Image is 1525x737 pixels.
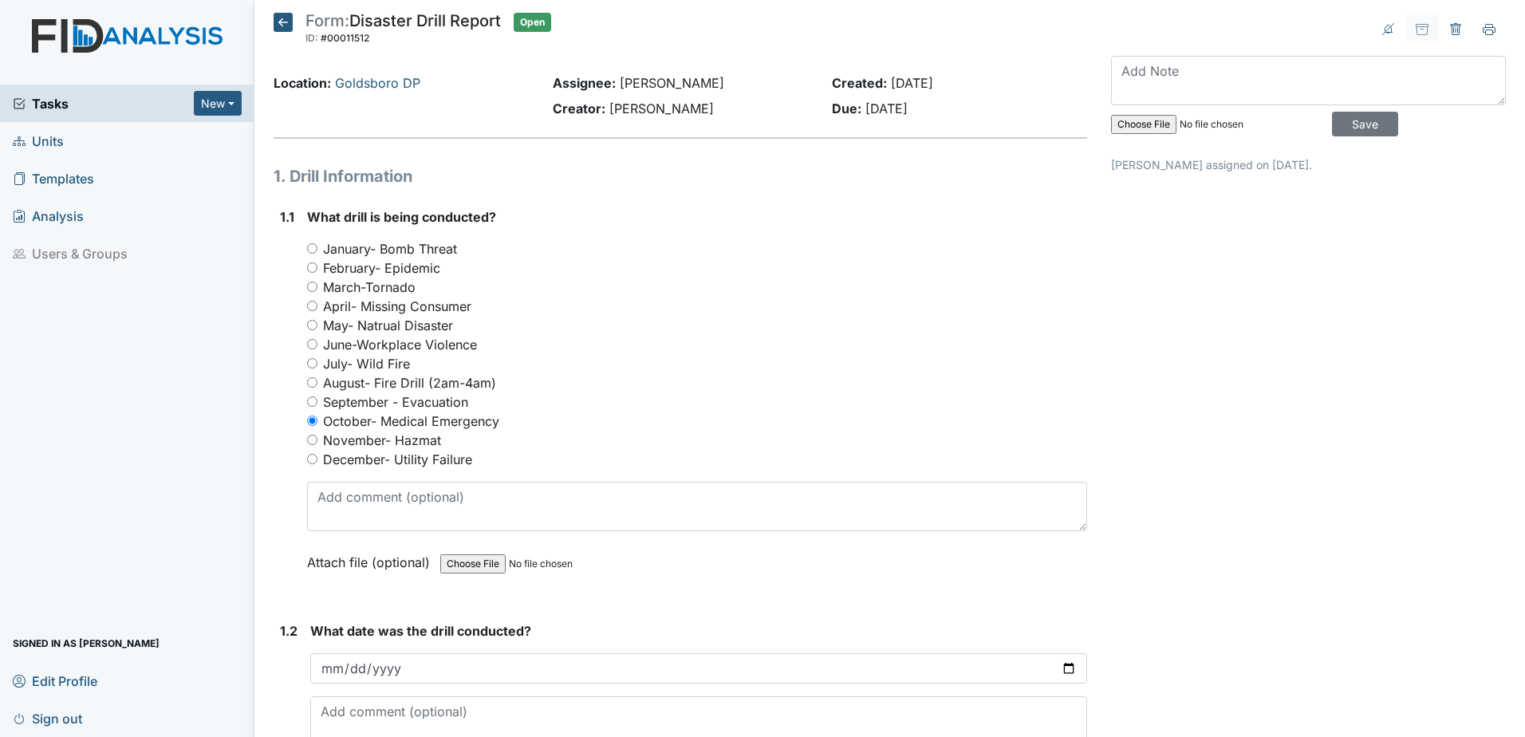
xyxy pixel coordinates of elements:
input: January- Bomb Threat [307,243,317,254]
strong: Due: [832,100,861,116]
div: Disaster Drill Report [305,13,501,48]
label: November- Hazmat [323,431,441,450]
label: March-Tornado [323,278,416,297]
input: December- Utility Failure [307,454,317,464]
label: December- Utility Failure [323,450,472,469]
span: Signed in as [PERSON_NAME] [13,631,160,656]
input: August- Fire Drill (2am-4am) [307,377,317,388]
span: [DATE] [865,100,908,116]
input: May- Natrual Disaster [307,320,317,330]
input: September - Evacuation [307,396,317,407]
input: July- Wild Fire [307,358,317,368]
label: Attach file (optional) [307,544,436,572]
label: February- Epidemic [323,258,440,278]
label: May- Natrual Disaster [323,316,453,335]
button: New [194,91,242,116]
a: Tasks [13,94,194,113]
input: March-Tornado [307,282,317,292]
label: 1.2 [280,621,298,640]
span: Open [514,13,551,32]
label: August- Fire Drill (2am-4am) [323,373,496,392]
label: June-Workplace Violence [323,335,477,354]
span: Edit Profile [13,668,97,693]
input: June-Workplace Violence [307,339,317,349]
input: February- Epidemic [307,262,317,273]
h1: 1. Drill Information [274,164,1087,188]
span: Sign out [13,706,82,731]
p: [PERSON_NAME] assigned on [DATE]. [1111,156,1506,173]
input: November- Hazmat [307,435,317,445]
input: October- Medical Emergency [307,416,317,426]
span: Units [13,128,64,153]
strong: Created: [832,75,887,91]
label: January- Bomb Threat [323,239,457,258]
input: Save [1332,112,1398,136]
label: July- Wild Fire [323,354,410,373]
span: ID: [305,32,318,44]
span: [PERSON_NAME] [609,100,714,116]
span: Analysis [13,203,84,228]
input: April- Missing Consumer [307,301,317,311]
span: [DATE] [891,75,933,91]
span: What drill is being conducted? [307,209,496,225]
strong: Location: [274,75,331,91]
label: April- Missing Consumer [323,297,471,316]
label: September - Evacuation [323,392,468,412]
strong: Creator: [553,100,605,116]
a: Goldsboro DP [335,75,420,91]
label: October- Medical Emergency [323,412,499,431]
span: What date was the drill conducted? [310,623,531,639]
span: Templates [13,166,94,191]
label: 1.1 [280,207,294,227]
span: Form: [305,11,349,30]
strong: Assignee: [553,75,616,91]
span: [PERSON_NAME] [620,75,724,91]
span: #00011512 [321,32,369,44]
